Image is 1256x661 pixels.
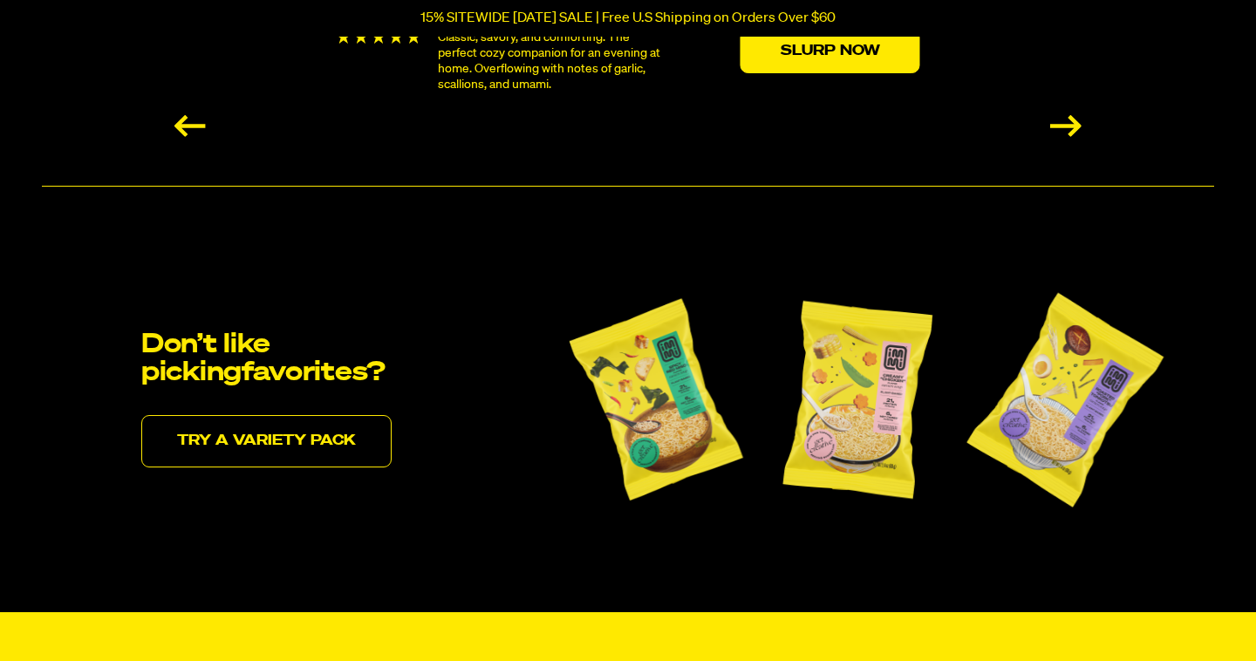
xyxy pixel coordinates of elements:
[959,277,1171,521] img: immi Roasted Pork Tonkotsu
[556,277,755,521] img: immi Spicy Red Miso
[420,10,836,26] p: 15% SITEWIDE [DATE] SALE | Free U.S Shipping on Orders Over $60
[141,415,392,467] a: Try a variety pack
[174,115,206,137] div: Previous slide
[141,331,420,387] h2: Don’t like picking favorites?
[741,30,920,73] a: Slurp Now
[1050,115,1082,137] div: Next slide
[438,30,667,92] p: Classic, savory, and comforting. The perfect cozy companion for an evening at home. Overflowing w...
[769,277,945,521] img: immi Creamy Chicken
